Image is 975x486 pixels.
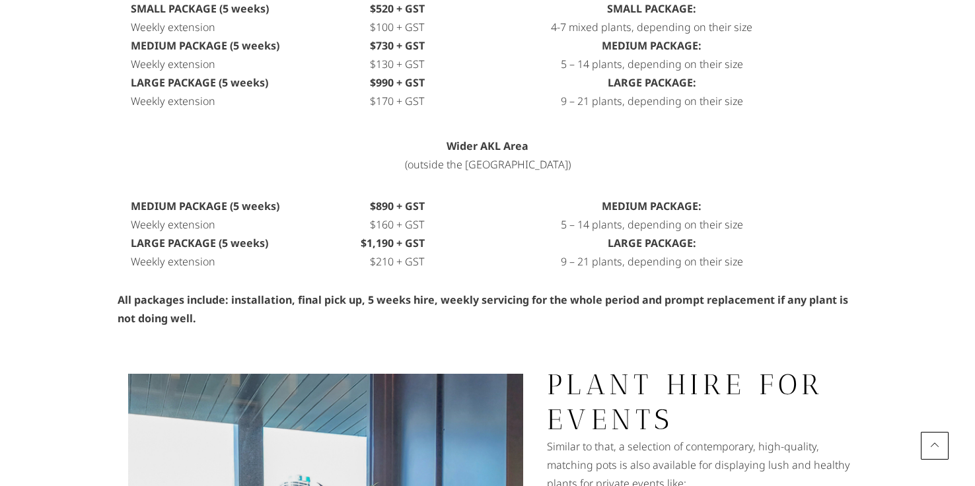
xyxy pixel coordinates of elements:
[131,199,279,213] b: MEDIUM PACKAGE (5 weeks)
[357,252,425,271] p: $210 + GST
[370,38,425,53] b: $730 + GST
[131,92,317,110] p: Weekly extension
[370,199,425,213] b: $890 + GST
[547,367,853,437] h2: PLANT HIRE FOR EVENTS
[608,236,696,250] b: LARGE PACKAGE:
[118,293,848,326] strong: nstallation, final pick up, 5 weeks hire, weekly servicing for the whole period and prompt replac...
[602,199,702,213] b: MEDIUM PACKAGE:
[357,55,425,73] p: $130 + GST
[361,236,425,250] b: $1,190 + GST
[447,139,528,153] span: Wider AKL Area
[464,234,839,271] p: 9 – 21 plants, depending on their size
[602,38,702,53] b: MEDIUM PACKAGE:
[464,55,839,73] p: 5 – 14 plants, depending on their size
[370,1,425,16] b: $520 + GST
[131,18,317,36] p: Weekly extension
[131,55,317,73] p: Weekly extension
[357,92,425,110] p: $170 + GST
[357,18,425,36] p: $100 + GST
[131,75,268,90] b: LARGE PACKAGE (5 weeks)
[118,293,235,307] strong: All packages include: i
[357,215,425,234] p: $160 + GST
[370,75,425,90] b: $990 + GST
[131,236,268,250] b: LARGE PACKAGE (5 weeks)
[131,215,317,234] p: Weekly extension
[608,75,696,90] b: LARGE PACKAGE:
[131,1,269,16] b: SMALL PACKAGE (5 weeks)
[464,18,839,36] p: 4-7 mixed plants, depending on their size
[464,73,839,110] p: 9 – 21 plants, depending on their size
[131,252,317,271] p: Weekly extension
[464,215,839,234] p: 5 – 14 plants, depending on their size
[118,137,857,174] p: (outside the [GEOGRAPHIC_DATA])
[131,38,279,53] b: MEDIUM PACKAGE (5 weeks)
[607,1,696,16] span: SMALL PACKAGE:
